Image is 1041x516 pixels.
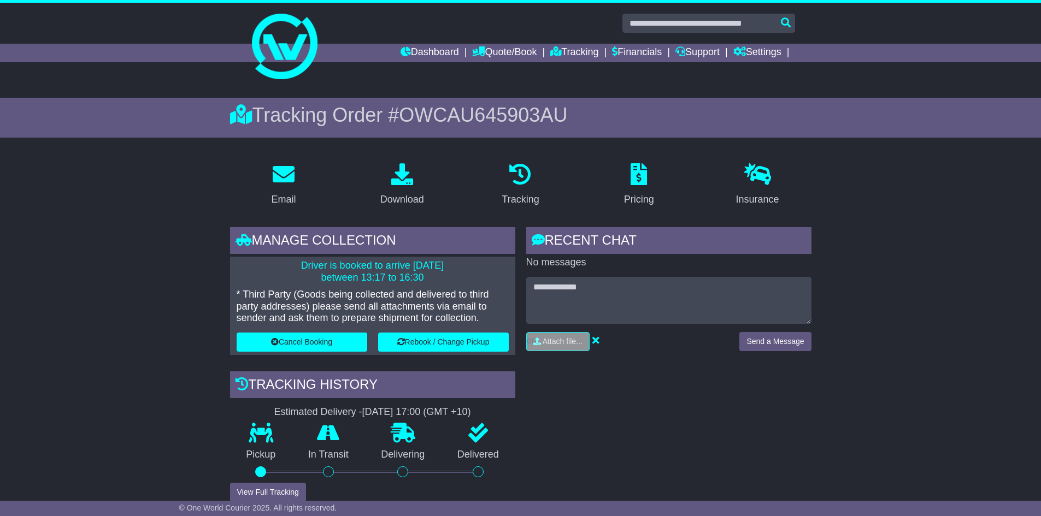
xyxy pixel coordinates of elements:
p: In Transit [292,449,365,461]
a: Support [675,44,720,62]
a: Pricing [617,159,661,211]
a: Settings [733,44,781,62]
button: View Full Tracking [230,483,306,502]
a: Insurance [729,159,786,211]
a: Quote/Book [472,44,537,62]
div: Tracking [502,192,539,207]
p: Delivering [365,449,442,461]
a: Financials [612,44,662,62]
p: * Third Party (Goods being collected and delivered to third party addresses) please send all atta... [237,289,509,324]
button: Send a Message [739,332,811,351]
span: © One World Courier 2025. All rights reserved. [179,503,337,512]
p: Delivered [441,449,515,461]
a: Tracking [495,159,546,211]
div: Manage collection [230,227,515,257]
a: Email [264,159,303,211]
div: RECENT CHAT [526,227,811,257]
div: [DATE] 17:00 (GMT +10) [362,406,471,418]
div: Insurance [736,192,779,207]
span: OWCAU645903AU [399,104,567,126]
a: Dashboard [401,44,459,62]
p: Pickup [230,449,292,461]
a: Tracking [550,44,598,62]
button: Cancel Booking [237,333,367,352]
div: Tracking Order # [230,103,811,127]
div: Pricing [624,192,654,207]
p: No messages [526,257,811,269]
a: Download [373,159,431,211]
p: Driver is booked to arrive [DATE] between 13:17 to 16:30 [237,260,509,283]
div: Email [271,192,296,207]
div: Download [380,192,424,207]
div: Estimated Delivery - [230,406,515,418]
button: Rebook / Change Pickup [378,333,509,352]
div: Tracking history [230,371,515,401]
